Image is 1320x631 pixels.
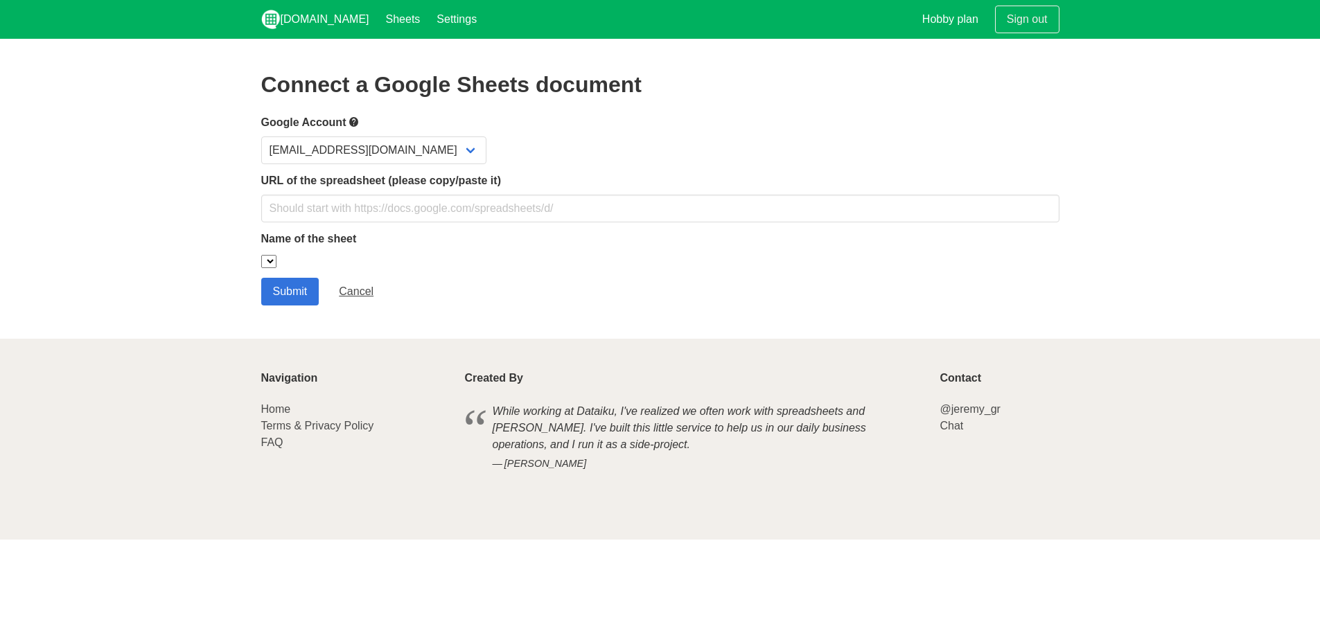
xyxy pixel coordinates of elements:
[261,403,291,415] a: Home
[940,403,1000,415] a: @jeremy_gr
[261,172,1059,189] label: URL of the spreadsheet (please copy/paste it)
[261,114,1059,131] label: Google Account
[465,401,924,474] blockquote: While working at Dataiku, I've realized we often work with spreadsheets and [PERSON_NAME]. I've b...
[261,72,1059,97] h2: Connect a Google Sheets document
[261,195,1059,222] input: Should start with https://docs.google.com/spreadsheets/d/
[940,420,963,432] a: Chat
[261,420,374,432] a: Terms & Privacy Policy
[261,10,281,29] img: logo_v2_white.png
[261,278,319,305] input: Submit
[261,231,1059,247] label: Name of the sheet
[261,372,448,384] p: Navigation
[327,278,385,305] a: Cancel
[995,6,1059,33] a: Sign out
[465,372,924,384] p: Created By
[940,372,1059,384] p: Contact
[493,456,896,472] cite: [PERSON_NAME]
[261,436,283,448] a: FAQ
